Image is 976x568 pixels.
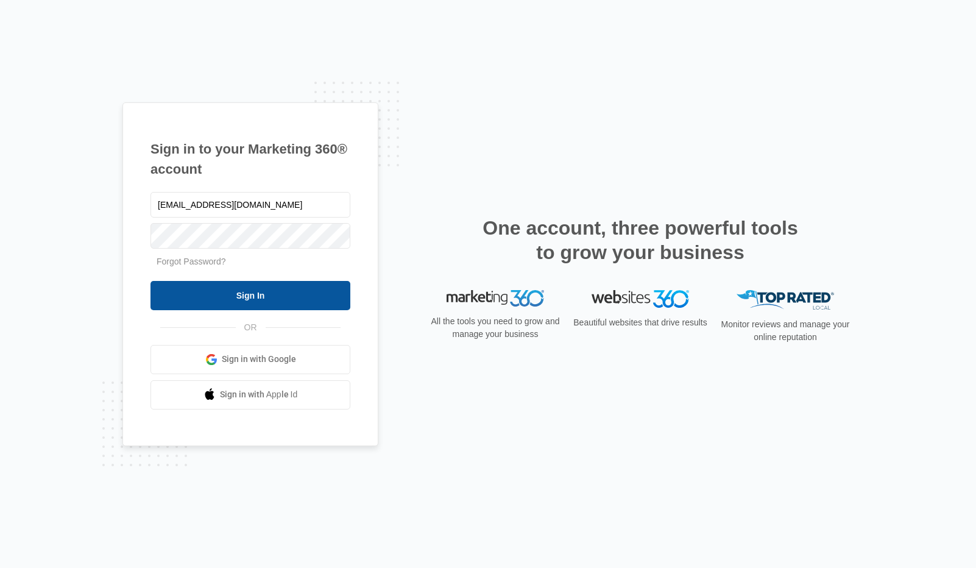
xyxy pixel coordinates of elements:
input: Sign In [150,281,350,310]
input: Email [150,192,350,218]
h2: One account, three powerful tools to grow your business [479,216,802,264]
a: Sign in with Google [150,345,350,374]
span: Sign in with Apple Id [220,388,298,401]
img: Websites 360 [592,290,689,308]
img: Top Rated Local [737,290,834,310]
img: Marketing 360 [447,290,544,307]
span: Sign in with Google [222,353,296,366]
a: Sign in with Apple Id [150,380,350,410]
p: All the tools you need to grow and manage your business [427,315,564,341]
span: OR [236,321,266,334]
h1: Sign in to your Marketing 360® account [150,139,350,179]
a: Forgot Password? [157,257,226,266]
p: Monitor reviews and manage your online reputation [717,318,854,344]
p: Beautiful websites that drive results [572,316,709,329]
